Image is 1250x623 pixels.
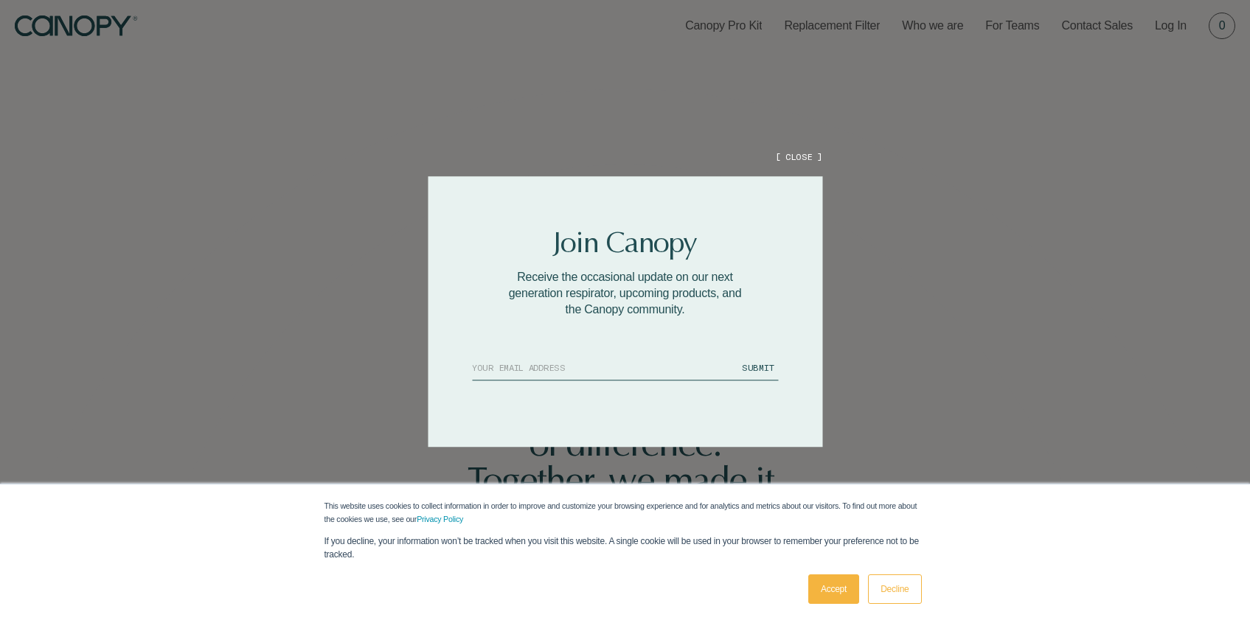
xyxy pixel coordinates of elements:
[324,501,917,523] span: This website uses cookies to collect information in order to improve and customize your browsing ...
[324,535,926,561] p: If you decline, your information won’t be tracked when you visit this website. A single cookie wi...
[472,355,737,380] input: YOUR EMAIL ADDRESS
[503,269,748,318] p: Receive the occasional update on our next generation respirator, upcoming products, and the Canop...
[808,574,859,604] a: Accept
[742,362,774,372] span: SUBMIT
[417,515,463,523] a: Privacy Policy
[775,150,822,163] button: [ CLOSE ]
[503,228,748,257] h2: Join Canopy
[868,574,921,604] a: Decline
[737,355,778,380] button: SUBMIT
